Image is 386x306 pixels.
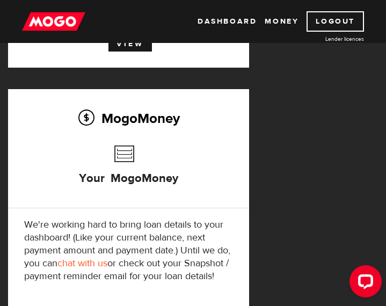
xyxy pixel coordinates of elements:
[265,11,298,32] a: Money
[57,257,107,269] a: chat with us
[79,140,178,201] h3: Your MogoMoney
[24,107,233,129] h2: MogoMoney
[24,218,233,283] p: We're working hard to bring loan details to your dashboard! (Like your current balance, next paym...
[283,35,364,43] a: Lender licences
[108,37,152,52] a: View
[22,11,85,32] img: mogo_logo-11ee424be714fa7cbb0f0f49df9e16ec.png
[307,11,364,32] a: Logout
[198,11,257,32] a: Dashboard
[341,261,386,306] iframe: LiveChat chat widget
